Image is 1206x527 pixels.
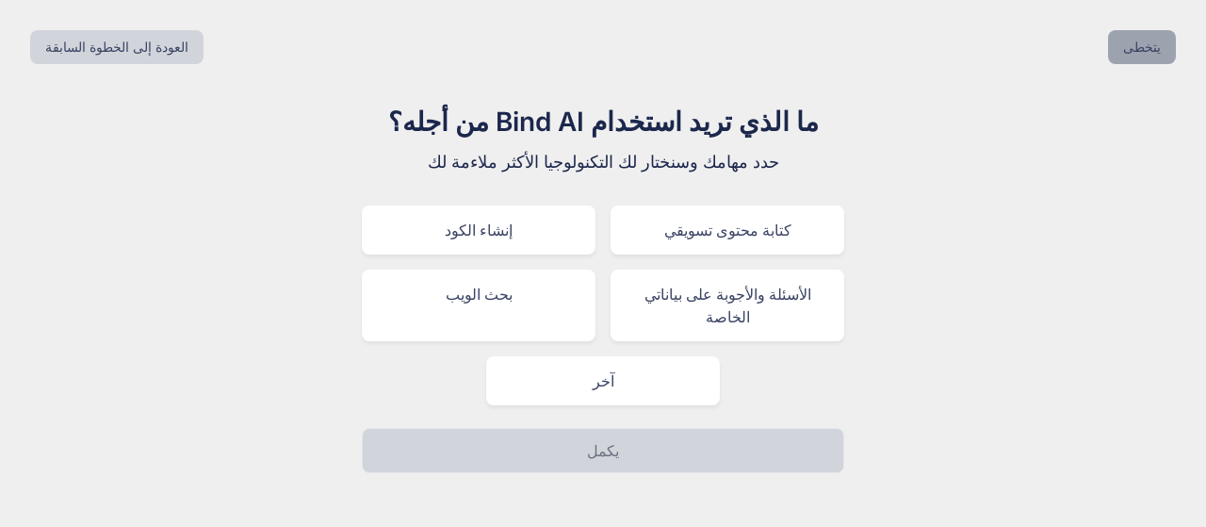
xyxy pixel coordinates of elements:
font: كتابة محتوى تسويقي [664,221,791,239]
font: بحث الويب [446,285,513,304]
font: العودة إلى الخطوة السابقة [45,39,188,55]
button: يتخطى [1108,30,1176,64]
font: يتخطى [1123,39,1161,55]
button: يكمل [362,428,844,473]
font: الأسئلة والأجوبة على بياناتي الخاصة [644,285,811,326]
font: إنشاء الكود [445,221,513,239]
button: العودة إلى الخطوة السابقة [30,30,204,64]
font: حدد مهامك وسنختار لك التكنولوجيا الأكثر ملاءمة لك [428,152,779,172]
font: آخر [593,371,614,390]
font: ما الذي تريد استخدام Bind AI من أجله؟ [388,106,819,138]
font: يكمل [587,441,619,460]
